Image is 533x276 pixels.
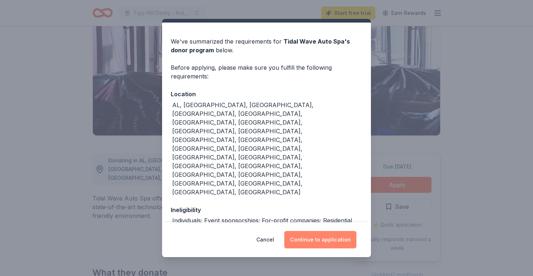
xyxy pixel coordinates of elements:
div: Ineligibility [171,205,362,215]
div: Before applying, please make sure you fulfill the following requirements: [171,63,362,81]
div: Individuals; Event sponsorships; For-profit companies; Residential communities; For personal use [172,216,362,234]
div: We've summarized the requirements for below. [171,37,362,54]
button: Continue to application [284,231,356,248]
div: AL, [GEOGRAPHIC_DATA], [GEOGRAPHIC_DATA], [GEOGRAPHIC_DATA], [GEOGRAPHIC_DATA], [GEOGRAPHIC_DATA]... [172,101,362,196]
button: Cancel [256,231,274,248]
div: Location [171,89,362,99]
